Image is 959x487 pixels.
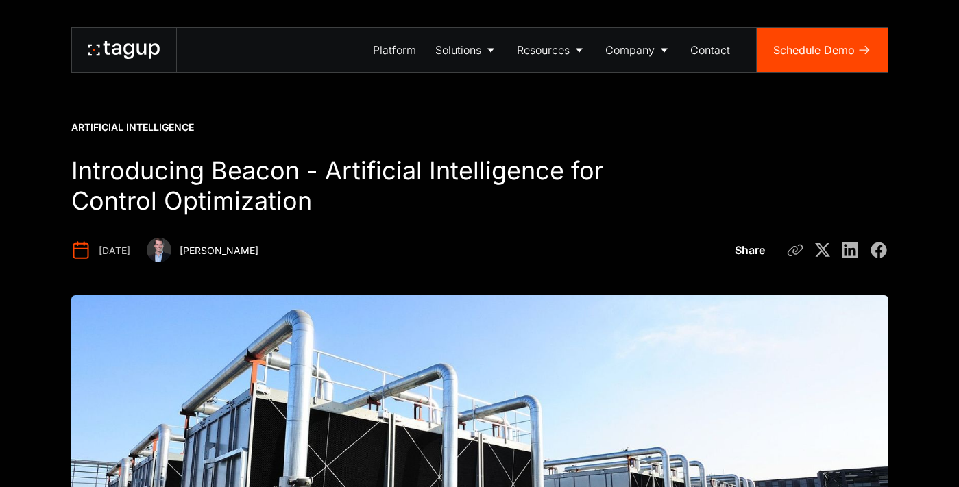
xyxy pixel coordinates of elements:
[605,42,655,58] div: Company
[147,238,171,262] img: Jon Garrity
[99,244,130,258] div: [DATE]
[180,244,258,258] div: [PERSON_NAME]
[507,28,596,72] a: Resources
[596,28,681,72] a: Company
[735,242,765,258] div: Share
[690,42,730,58] div: Contact
[71,121,194,134] div: Artificial Intelligence
[435,42,481,58] div: Solutions
[757,28,888,72] a: Schedule Demo
[773,42,855,58] div: Schedule Demo
[71,156,616,216] h1: Introducing Beacon - Artificial Intelligence for Control Optimization
[363,28,426,72] a: Platform
[373,42,416,58] div: Platform
[681,28,740,72] a: Contact
[426,28,507,72] a: Solutions
[517,42,570,58] div: Resources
